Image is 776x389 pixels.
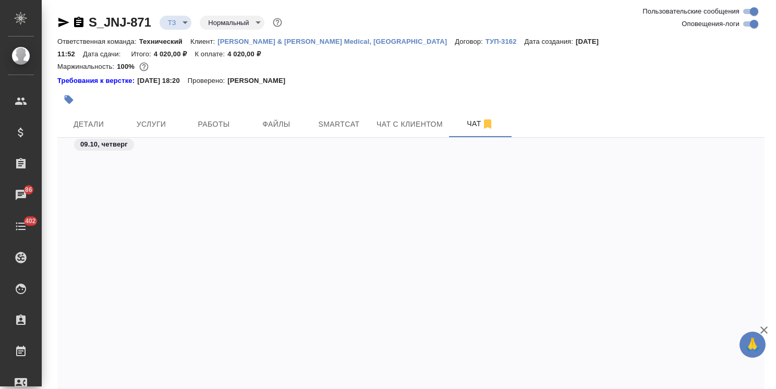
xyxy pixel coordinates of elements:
[455,38,486,45] p: Договор:
[89,15,151,29] a: S_JNJ-871
[744,334,761,356] span: 🙏
[227,50,269,58] p: 4 020,00 ₽
[57,76,137,86] a: Требования к верстке:
[19,216,42,226] span: 402
[64,118,114,131] span: Детали
[217,37,455,45] a: [PERSON_NAME] & [PERSON_NAME] Medical, [GEOGRAPHIC_DATA]
[377,118,443,131] span: Чат с клиентом
[57,63,117,70] p: Маржинальность:
[139,38,190,45] p: Технический
[3,182,39,208] a: 86
[642,6,739,17] span: Пользовательские сообщения
[126,118,176,131] span: Услуги
[117,63,137,70] p: 100%
[227,76,293,86] p: [PERSON_NAME]
[154,50,195,58] p: 4 020,00 ₽
[137,60,151,74] button: 0.00 RUB;
[205,18,252,27] button: Нормальный
[83,50,123,58] p: Дата сдачи:
[486,38,525,45] p: ТУП-3162
[57,76,137,86] div: Нажми, чтобы открыть папку с инструкцией
[57,38,139,45] p: Ответственная команда:
[251,118,301,131] span: Файлы
[188,76,228,86] p: Проверено:
[195,50,227,58] p: К оплате:
[160,16,192,30] div: ТЗ
[217,38,455,45] p: [PERSON_NAME] & [PERSON_NAME] Medical, [GEOGRAPHIC_DATA]
[455,117,505,130] span: Чат
[271,16,284,29] button: Доп статусы указывают на важность/срочность заказа
[137,76,188,86] p: [DATE] 18:20
[19,185,39,195] span: 86
[486,37,525,45] a: ТУП-3162
[525,38,576,45] p: Дата создания:
[314,118,364,131] span: Smartcat
[481,118,494,130] svg: Отписаться
[682,19,739,29] span: Оповещения-логи
[190,38,217,45] p: Клиент:
[72,16,85,29] button: Скопировать ссылку
[200,16,264,30] div: ТЗ
[57,16,70,29] button: Скопировать ссылку для ЯМессенджера
[80,139,128,150] p: 09.10, четверг
[165,18,179,27] button: ТЗ
[739,332,766,358] button: 🙏
[189,118,239,131] span: Работы
[3,213,39,239] a: 402
[57,88,80,111] button: Добавить тэг
[131,50,153,58] p: Итого:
